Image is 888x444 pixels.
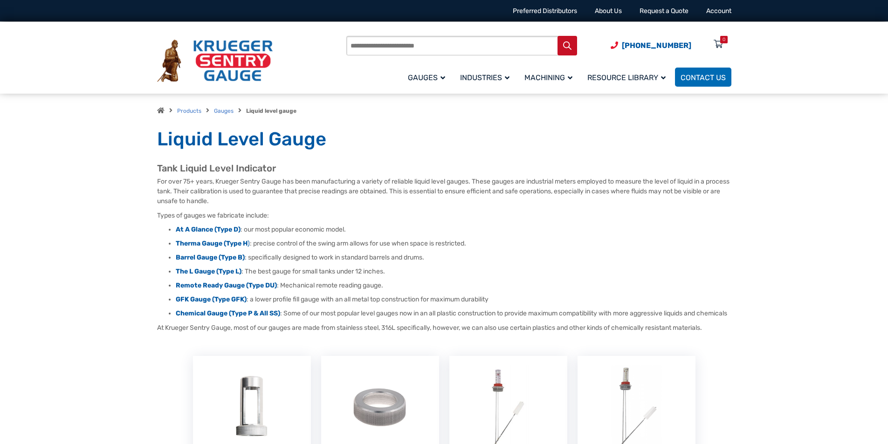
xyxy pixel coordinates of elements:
span: Machining [524,73,572,82]
a: Preferred Distributors [513,7,577,15]
a: Contact Us [675,68,731,87]
span: Industries [460,73,509,82]
a: About Us [595,7,622,15]
a: Machining [519,66,582,88]
p: At Krueger Sentry Gauge, most of our gauges are made from stainless steel, 316L specifically, how... [157,323,731,333]
li: : The best gauge for small tanks under 12 inches. [176,267,731,276]
h1: Liquid Level Gauge [157,128,731,151]
a: Barrel Gauge (Type B) [176,253,245,261]
a: The L Gauge (Type L) [176,267,241,275]
li: : Some of our most popular level gauges now in an all plastic construction to provide maximum com... [176,309,731,318]
a: Products [177,108,201,114]
a: Therma Gauge (Type H) [176,239,250,247]
a: Chemical Gauge (Type P & All SS) [176,309,280,317]
span: Contact Us [681,73,726,82]
p: Types of gauges we fabricate include: [157,211,731,220]
li: : our most popular economic model. [176,225,731,234]
h2: Tank Liquid Level Indicator [157,163,731,174]
div: 0 [723,36,725,43]
span: Gauges [408,73,445,82]
a: Resource Library [582,66,675,88]
a: Request a Quote [640,7,688,15]
a: At A Glance (Type D) [176,225,241,233]
img: Krueger Sentry Gauge [157,40,273,82]
strong: Therma Gauge (Type H [176,239,248,247]
span: [PHONE_NUMBER] [622,41,691,50]
strong: Liquid level gauge [246,108,296,114]
a: Gauges [402,66,454,88]
a: Remote Ready Gauge (Type DU) [176,281,277,289]
a: GFK Gauge (Type GFK) [176,295,247,303]
a: Gauges [214,108,234,114]
a: Industries [454,66,519,88]
li: : precise control of the swing arm allows for use when space is restricted. [176,239,731,248]
p: For over 75+ years, Krueger Sentry Gauge has been manufacturing a variety of reliable liquid leve... [157,177,731,206]
li: : Mechanical remote reading gauge. [176,281,731,290]
li: : a lower profile fill gauge with an all metal top construction for maximum durability [176,295,731,304]
a: Account [706,7,731,15]
span: Resource Library [587,73,666,82]
li: : specifically designed to work in standard barrels and drums. [176,253,731,262]
a: Phone Number (920) 434-8860 [611,40,691,51]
